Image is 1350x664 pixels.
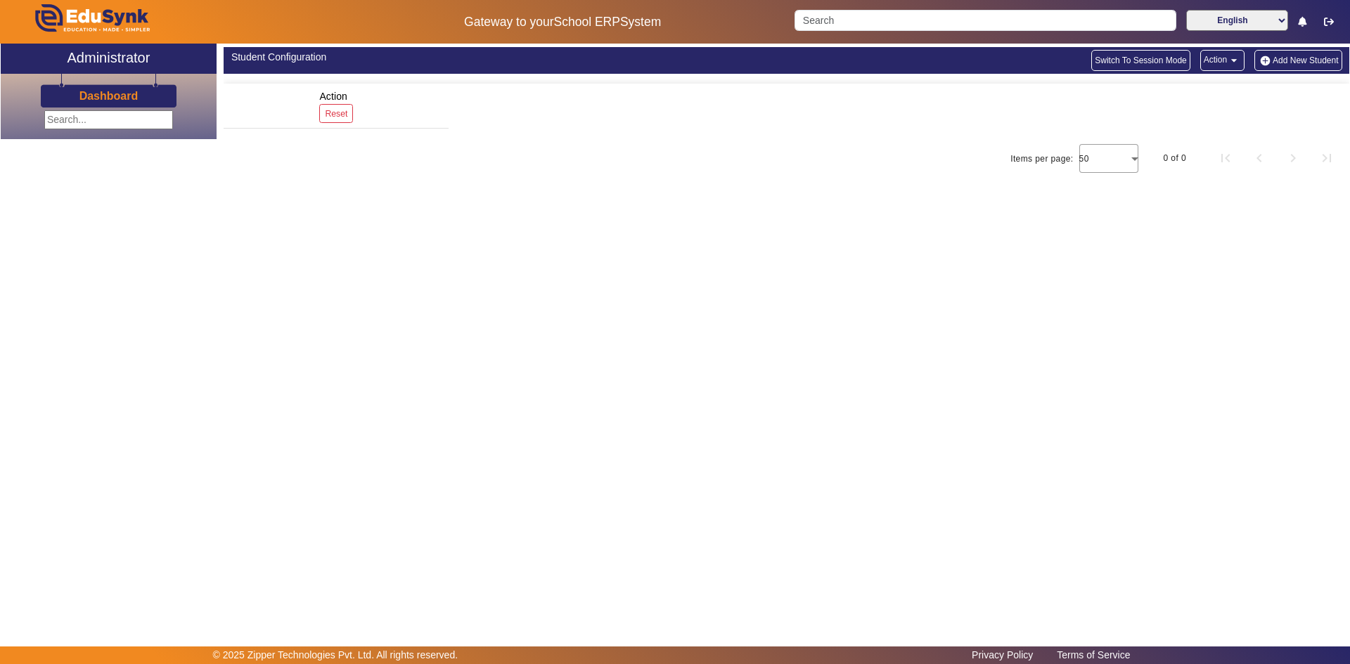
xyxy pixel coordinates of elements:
button: Reset [319,104,353,123]
a: Terms of Service [1050,646,1137,664]
a: Dashboard [79,89,139,103]
button: Switch To Session Mode [1091,50,1190,71]
button: First page [1209,141,1242,175]
button: Next page [1276,141,1310,175]
span: School ERP [554,15,620,29]
button: Add New Student [1254,50,1342,71]
div: Action [314,84,358,128]
button: Last page [1310,141,1344,175]
p: © 2025 Zipper Technologies Pvt. Ltd. All rights reserved. [213,648,458,663]
input: Search... [44,110,173,129]
h5: Gateway to your System [345,15,780,30]
h2: Administrator [67,49,150,66]
button: Action [1200,50,1245,71]
div: Items per page: [1010,152,1073,166]
div: 0 of 0 [1164,151,1186,165]
a: Privacy Policy [965,646,1040,664]
input: Search [795,10,1176,31]
a: Administrator [1,44,217,74]
div: Student Configuration [231,50,779,65]
button: Previous page [1242,141,1276,175]
mat-icon: arrow_drop_down [1227,53,1241,67]
img: add-new-student.png [1258,55,1273,67]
